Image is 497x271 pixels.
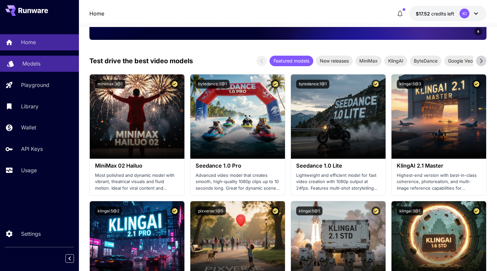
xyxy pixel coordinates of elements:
p: Advanced video model that creates smooth, high-quality 1080p clips up to 10 seconds long. Great f... [196,172,280,192]
button: Certified Model – Vetted for best performance and includes a commercial license. [170,206,179,215]
div: Collapse sidebar [70,253,79,264]
span: KlingAI [384,57,407,64]
nav: breadcrumb [89,10,104,17]
p: Lightweight and efficient model for fast video creation with 1080p output at 24fps. Features mult... [296,172,380,192]
button: bytedance:1@1 [296,80,329,89]
span: 6 [477,29,479,34]
button: Certified Model – Vetted for best performance and includes a commercial license. [472,80,481,89]
h3: MiniMax 02 Hailuo [95,163,179,169]
div: KI [460,9,469,18]
p: Wallet [21,123,36,131]
span: Google Veo [444,57,477,64]
div: KlingAI [384,56,407,66]
span: MiniMax [355,57,382,64]
h3: Seedance 1.0 Pro [196,163,280,169]
img: alt [190,74,285,159]
span: $17.52 [416,11,431,16]
img: alt [90,74,184,159]
button: klingai:5@1 [296,206,322,215]
p: Test drive the best video models [89,56,193,66]
span: credits left [431,11,454,16]
button: Certified Model – Vetted for best performance and includes a commercial license. [472,206,481,215]
img: alt [391,74,486,159]
p: Playground [21,81,49,89]
button: klingai:5@2 [95,206,122,215]
p: API Keys [21,145,43,153]
button: Collapse sidebar [65,254,74,263]
button: $17.52121KI [409,6,486,21]
span: New releases [316,57,353,64]
button: bytedance:2@1 [196,80,229,89]
div: Google Veo [444,56,477,66]
span: ByteDance [410,57,441,64]
div: Featured models [270,56,313,66]
button: klingai:5@3 [397,80,424,89]
p: Usage [21,166,37,174]
button: Certified Model – Vetted for best performance and includes a commercial license. [271,206,280,215]
button: minimax:3@1 [95,80,125,89]
div: $17.52121 [416,10,454,17]
div: New releases [316,56,353,66]
p: Highest-end version with best-in-class coherence, photorealism, and multi-image reference capabil... [397,172,481,192]
p: Library [21,102,38,110]
button: Certified Model – Vetted for best performance and includes a commercial license. [170,80,179,89]
p: Home [21,38,36,46]
a: Home [89,10,104,17]
div: MiniMax [355,56,382,66]
h3: KlingAI 2.1 Master [397,163,481,169]
h3: Seedance 1.0 Lite [296,163,380,169]
button: Certified Model – Vetted for best performance and includes a commercial license. [271,80,280,89]
button: klingai:3@1 [397,206,423,215]
img: alt [291,74,386,159]
button: Certified Model – Vetted for best performance and includes a commercial license. [371,80,380,89]
button: Certified Model – Vetted for best performance and includes a commercial license. [371,206,380,215]
button: pixverse:1@5 [196,206,226,215]
span: Featured models [270,57,313,64]
p: Models [22,60,40,68]
p: Most polished and dynamic model with vibrant, theatrical visuals and fluid motion. Ideal for vira... [95,172,179,192]
p: Settings [21,230,41,238]
div: ByteDance [410,56,441,66]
